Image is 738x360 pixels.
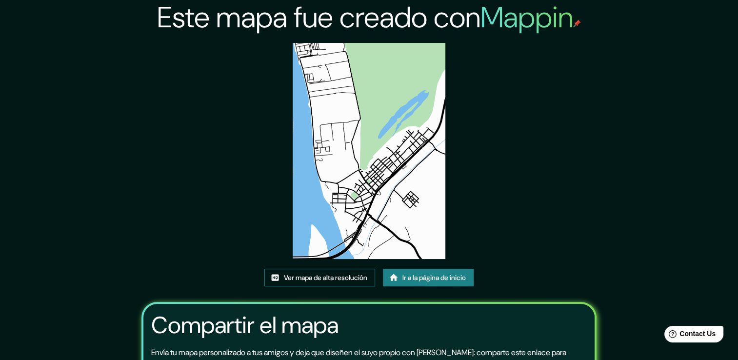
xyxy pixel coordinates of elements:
[651,322,727,349] iframe: Help widget launcher
[293,43,445,259] img: created-map
[573,20,581,27] img: mappin-pin
[402,272,466,284] font: Ir a la página de inicio
[284,272,367,284] font: Ver mapa de alta resolución
[383,269,474,287] a: Ir a la página de inicio
[151,312,339,339] h3: Compartir el mapa
[264,269,375,287] a: Ver mapa de alta resolución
